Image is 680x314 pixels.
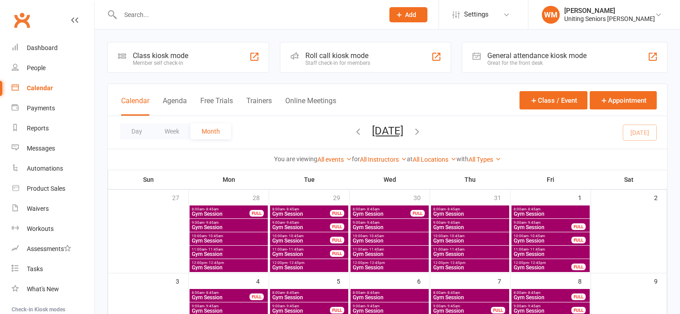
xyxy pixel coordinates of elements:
[256,273,269,288] div: 4
[207,261,224,265] span: - 12:45pm
[191,225,266,230] span: Gym Session
[372,125,403,137] button: [DATE]
[330,210,344,217] div: FULL
[368,261,385,265] span: - 12:45pm
[571,223,586,230] div: FULL
[27,165,63,172] div: Automations
[513,247,588,251] span: 11:00am
[27,205,49,212] div: Waivers
[365,221,380,225] span: - 9:45am
[487,51,587,60] div: General attendance kiosk mode
[513,295,572,300] span: Gym Session
[446,291,460,295] span: - 8:45am
[12,279,94,299] a: What's New
[153,123,190,139] button: Week
[367,247,384,251] span: - 11:45am
[12,98,94,118] a: Payments
[433,251,507,257] span: Gym Session
[191,238,266,243] span: Gym Session
[352,304,427,308] span: 9:00am
[249,210,264,217] div: FULL
[330,223,344,230] div: FULL
[410,210,425,217] div: FULL
[542,6,560,24] div: WM
[365,207,380,211] span: - 8:45am
[414,190,430,205] div: 30
[405,11,416,18] span: Add
[352,238,427,243] span: Gym Session
[513,207,588,211] span: 8:00am
[389,7,427,22] button: Add
[191,265,266,270] span: Gym Session
[407,155,413,163] strong: at
[207,247,223,251] span: - 11:45am
[272,238,330,243] span: Gym Session
[330,307,344,314] div: FULL
[330,250,344,257] div: FULL
[513,221,572,225] span: 9:00am
[352,261,427,265] span: 12:00pm
[191,304,266,308] span: 9:00am
[498,273,510,288] div: 7
[204,207,219,211] span: - 8:45am
[27,185,65,192] div: Product Sales
[27,125,49,132] div: Reports
[578,273,591,288] div: 8
[274,155,317,163] strong: You are viewing
[433,295,507,300] span: Gym Session
[564,15,655,23] div: Uniting Seniors [PERSON_NAME]
[27,145,55,152] div: Messages
[513,265,572,270] span: Gym Session
[12,239,94,259] a: Assessments
[513,211,588,217] span: Gym Session
[285,207,299,211] span: - 8:45am
[513,308,572,314] span: Gym Session
[529,261,546,265] span: - 12:45pm
[12,159,94,179] a: Automations
[190,123,231,139] button: Month
[446,221,460,225] span: - 9:45am
[27,225,54,232] div: Workouts
[487,60,587,66] div: Great for the front desk
[433,221,507,225] span: 9:00am
[365,291,380,295] span: - 8:45am
[360,156,407,163] a: All Instructors
[571,307,586,314] div: FULL
[352,207,411,211] span: 8:00am
[571,293,586,300] div: FULL
[204,221,219,225] span: - 9:45am
[513,225,572,230] span: Gym Session
[27,245,71,252] div: Assessments
[12,78,94,98] a: Calendar
[285,221,299,225] span: - 9:45am
[12,38,94,58] a: Dashboard
[352,308,427,314] span: Gym Session
[27,285,59,293] div: What's New
[352,291,427,295] span: 8:00am
[491,307,505,314] div: FULL
[191,207,250,211] span: 8:00am
[330,237,344,243] div: FULL
[272,225,330,230] span: Gym Session
[272,211,330,217] span: Gym Session
[433,247,507,251] span: 11:00am
[352,295,427,300] span: Gym Session
[433,225,507,230] span: Gym Session
[253,190,269,205] div: 28
[287,261,304,265] span: - 12:45pm
[108,170,189,189] th: Sun
[571,264,586,270] div: FULL
[191,251,266,257] span: Gym Session
[27,84,53,92] div: Calendar
[433,234,507,238] span: 10:00am
[269,170,350,189] th: Tue
[12,199,94,219] a: Waivers
[352,225,427,230] span: Gym Session
[367,234,384,238] span: - 10:45am
[191,261,266,265] span: 12:00pm
[513,291,572,295] span: 8:00am
[272,291,346,295] span: 8:00am
[163,96,187,116] button: Agenda
[456,155,469,163] strong: with
[200,96,233,116] button: Free Trials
